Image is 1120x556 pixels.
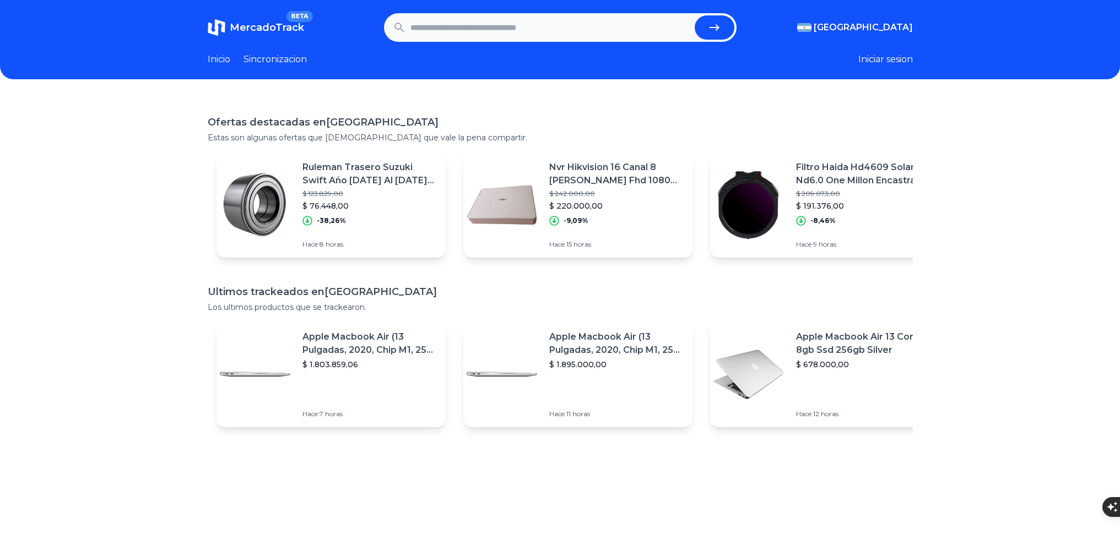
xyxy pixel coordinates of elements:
[208,19,225,36] img: MercadoTrack
[208,115,913,130] h1: Ofertas destacadas en [GEOGRAPHIC_DATA]
[302,240,437,249] p: Hace 8 horas
[814,21,913,34] span: [GEOGRAPHIC_DATA]
[302,161,437,187] p: Ruleman Trasero Suzuki Swift Año [DATE] Al [DATE] Nsk Original
[810,216,836,225] p: -8,46%
[463,321,692,427] a: Featured imageApple Macbook Air (13 Pulgadas, 2020, Chip M1, 256 Gb De Ssd, 8 Gb De Ram) - Plata$...
[463,152,692,258] a: Featured imageNvr Hikvision 16 Canal 8 [PERSON_NAME] Fhd 1080 Hdmi Vga 2mp Oferta!$ 242.000,00$ 2...
[796,330,930,357] p: Apple Macbook Air 13 Core I5 8gb Ssd 256gb Silver
[796,189,930,198] p: $ 209.073,00
[463,166,540,243] img: Featured image
[710,336,787,413] img: Featured image
[317,216,346,225] p: -38,26%
[549,359,684,370] p: $ 1.895.000,00
[244,53,307,66] a: Sincronizacion
[302,359,437,370] p: $ 1.803.859,06
[208,53,230,66] a: Inicio
[217,152,446,258] a: Featured imageRuleman Trasero Suzuki Swift Año [DATE] Al [DATE] Nsk Original$ 123.829,00$ 76.448,...
[564,216,588,225] p: -9,09%
[302,330,437,357] p: Apple Macbook Air (13 Pulgadas, 2020, Chip M1, 256 Gb De Ssd, 8 Gb De Ram) - Plata
[230,21,304,34] span: MercadoTrack
[858,53,913,66] button: Iniciar sesion
[208,19,304,36] a: MercadoTrackBETA
[797,23,811,32] img: Argentina
[549,330,684,357] p: Apple Macbook Air (13 Pulgadas, 2020, Chip M1, 256 Gb De Ssd, 8 Gb De Ram) - Plata
[710,152,939,258] a: Featured imageFiltro Haida Hd4609 Solar Nd6.0 One Millon Encastrable M10$ 209.073,00$ 191.376,00-...
[549,189,684,198] p: $ 242.000,00
[710,166,787,243] img: Featured image
[549,161,684,187] p: Nvr Hikvision 16 Canal 8 [PERSON_NAME] Fhd 1080 Hdmi Vga 2mp Oferta!
[208,284,913,299] h1: Ultimos trackeados en [GEOGRAPHIC_DATA]
[302,189,437,198] p: $ 123.829,00
[710,321,939,427] a: Featured imageApple Macbook Air 13 Core I5 8gb Ssd 256gb Silver$ 678.000,00Hace 12 horas
[463,336,540,413] img: Featured image
[796,410,930,418] p: Hace 12 horas
[796,200,930,211] p: $ 191.376,00
[217,321,446,427] a: Featured imageApple Macbook Air (13 Pulgadas, 2020, Chip M1, 256 Gb De Ssd, 8 Gb De Ram) - Plata$...
[796,161,930,187] p: Filtro Haida Hd4609 Solar Nd6.0 One Millon Encastrable M10
[208,132,913,143] p: Estas son algunas ofertas que [DEMOGRAPHIC_DATA] que vale la pena compartir.
[302,200,437,211] p: $ 76.448,00
[796,359,930,370] p: $ 678.000,00
[549,240,684,249] p: Hace 15 horas
[549,410,684,418] p: Hace 11 horas
[549,200,684,211] p: $ 220.000,00
[797,21,913,34] button: [GEOGRAPHIC_DATA]
[286,11,312,22] span: BETA
[796,240,930,249] p: Hace 9 horas
[217,336,294,413] img: Featured image
[217,166,294,243] img: Featured image
[302,410,437,418] p: Hace 7 horas
[208,302,913,313] p: Los ultimos productos que se trackearon.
